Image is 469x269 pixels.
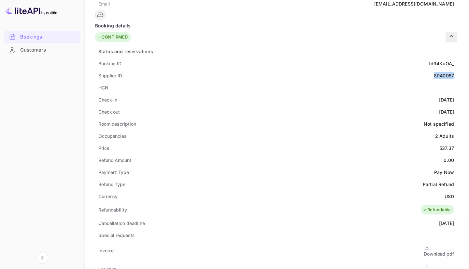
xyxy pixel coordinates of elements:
[5,5,57,16] img: LiteAPI logo
[4,31,80,43] a: Bookings
[434,169,454,176] div: Pay Now
[423,181,454,188] div: Partial Refund
[98,120,136,127] div: Room description
[424,250,454,257] div: Download pdf
[439,145,454,151] div: 537.37
[98,169,129,176] div: Payment Type
[439,96,454,103] div: [DATE]
[98,48,153,55] div: Status and reservations
[98,157,131,164] div: Refund Amount
[98,72,122,79] div: Supplier ID
[98,193,118,200] div: Currency
[439,108,454,115] div: [DATE]
[445,193,454,200] div: USD
[435,133,454,139] div: 2 Adults
[434,72,454,79] div: 8040057
[36,252,48,264] button: Collapse navigation
[374,0,454,7] div: [EMAIL_ADDRESS][DOMAIN_NAME]
[98,60,121,67] div: Booking ID
[98,247,114,254] div: Invoice
[98,96,117,103] div: Check-in
[98,108,120,115] div: Check out
[98,220,145,227] div: Cancellation deadline
[424,120,454,127] div: Not specified
[444,157,454,164] div: 0.00
[20,46,77,54] div: Customers
[98,84,108,91] div: HCN
[95,22,457,29] div: Booking details
[20,33,77,41] div: Bookings
[98,0,110,7] div: Email
[98,145,109,151] div: Price
[98,232,135,239] div: Special requests
[97,34,128,40] div: CONFIRMED
[98,133,127,139] div: Occupancies
[422,207,451,213] div: Refundable
[98,181,125,188] div: Refund Type
[98,206,127,213] div: Refundability
[429,60,454,67] div: fd94KuOA_
[439,220,454,227] div: [DATE]
[4,44,80,56] a: Customers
